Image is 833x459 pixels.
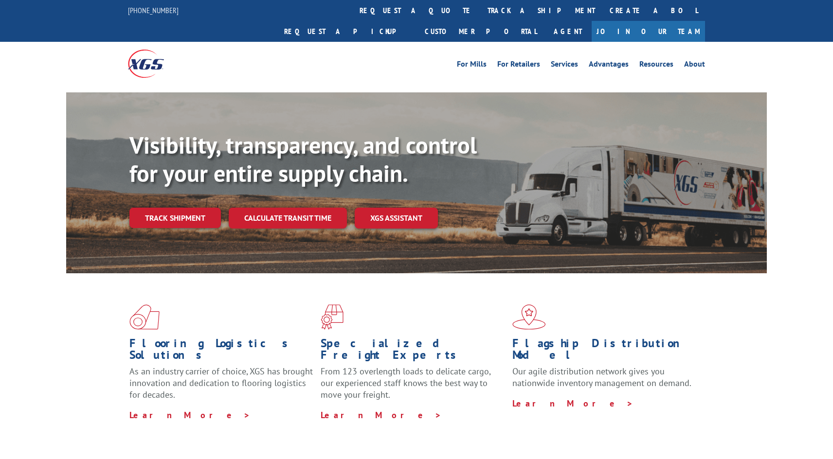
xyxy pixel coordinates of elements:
[512,366,691,388] span: Our agile distribution network gives you nationwide inventory management on demand.
[128,5,179,15] a: [PHONE_NUMBER]
[129,409,251,421] a: Learn More >
[551,60,578,71] a: Services
[321,366,505,409] p: From 123 overlength loads to delicate cargo, our experienced staff knows the best way to move you...
[355,208,438,229] a: XGS ASSISTANT
[417,21,544,42] a: Customer Portal
[277,21,417,42] a: Request a pickup
[589,60,629,71] a: Advantages
[497,60,540,71] a: For Retailers
[229,208,347,229] a: Calculate transit time
[512,337,696,366] h1: Flagship Distribution Model
[321,409,442,421] a: Learn More >
[129,337,313,366] h1: Flooring Logistics Solutions
[512,304,546,330] img: xgs-icon-flagship-distribution-model-red
[684,60,705,71] a: About
[129,130,477,188] b: Visibility, transparency, and control for your entire supply chain.
[639,60,673,71] a: Resources
[592,21,705,42] a: Join Our Team
[129,366,313,400] span: As an industry carrier of choice, XGS has brought innovation and dedication to flooring logistics...
[321,304,344,330] img: xgs-icon-focused-on-flooring-red
[129,208,221,228] a: Track shipment
[457,60,487,71] a: For Mills
[129,304,160,330] img: xgs-icon-total-supply-chain-intelligence-red
[544,21,592,42] a: Agent
[512,398,634,409] a: Learn More >
[321,337,505,366] h1: Specialized Freight Experts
